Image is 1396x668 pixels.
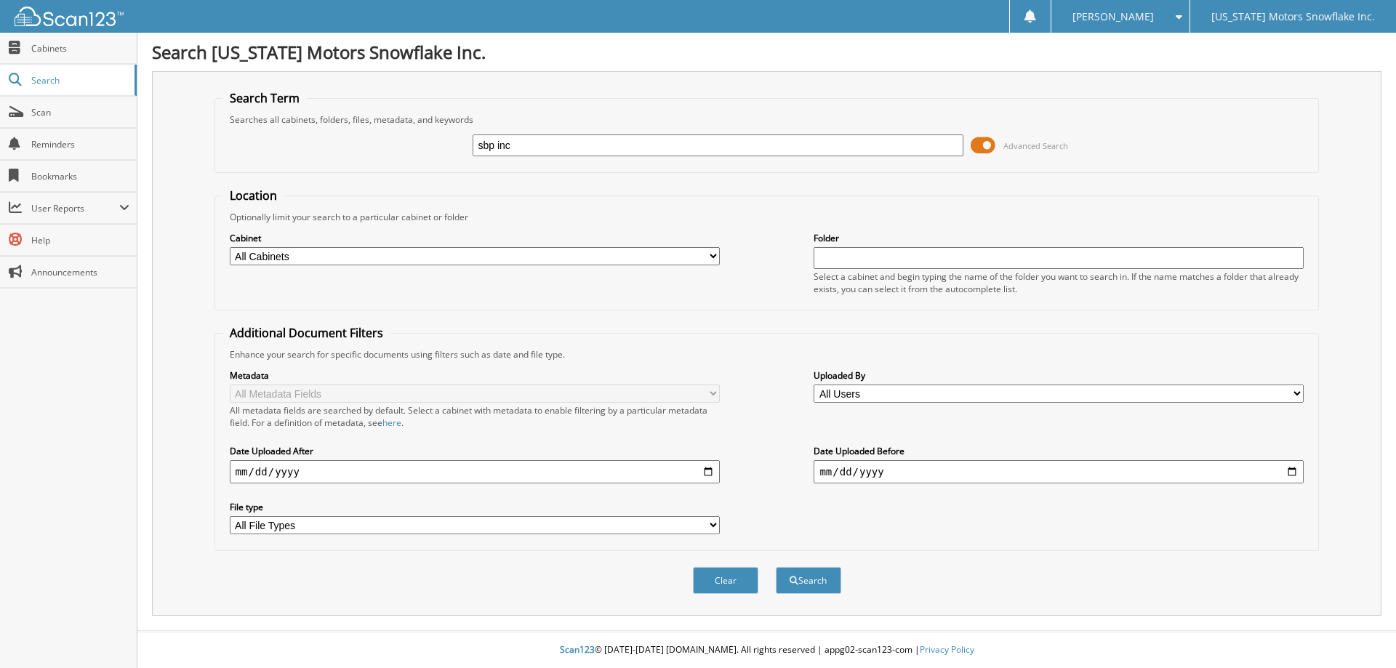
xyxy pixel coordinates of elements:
div: All metadata fields are searched by default. Select a cabinet with metadata to enable filtering b... [230,404,720,429]
div: Searches all cabinets, folders, files, metadata, and keywords [222,113,1312,126]
span: Cabinets [31,42,129,55]
span: Advanced Search [1003,140,1068,151]
label: Cabinet [230,232,720,244]
input: start [230,460,720,483]
span: Help [31,234,129,246]
span: User Reports [31,202,119,214]
iframe: Chat Widget [1323,598,1396,668]
div: Select a cabinet and begin typing the name of the folder you want to search in. If the name match... [814,270,1304,295]
button: Clear [693,567,758,594]
label: Folder [814,232,1304,244]
input: end [814,460,1304,483]
div: Enhance your search for specific documents using filters such as date and file type. [222,348,1312,361]
label: File type [230,501,720,513]
a: here [382,417,401,429]
span: [PERSON_NAME] [1072,12,1154,21]
label: Metadata [230,369,720,382]
button: Search [776,567,841,594]
div: Optionally limit your search to a particular cabinet or folder [222,211,1312,223]
div: © [DATE]-[DATE] [DOMAIN_NAME]. All rights reserved | appg02-scan123-com | [137,632,1396,668]
a: Privacy Policy [920,643,974,656]
span: Search [31,74,127,86]
img: scan123-logo-white.svg [15,7,124,26]
label: Date Uploaded Before [814,445,1304,457]
span: Scan123 [560,643,595,656]
span: Scan [31,106,129,118]
legend: Additional Document Filters [222,325,390,341]
legend: Location [222,188,284,204]
label: Uploaded By [814,369,1304,382]
span: [US_STATE] Motors Snowflake Inc. [1211,12,1375,21]
span: Bookmarks [31,170,129,182]
span: Reminders [31,138,129,150]
label: Date Uploaded After [230,445,720,457]
h1: Search [US_STATE] Motors Snowflake Inc. [152,40,1381,64]
legend: Search Term [222,90,307,106]
span: Announcements [31,266,129,278]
